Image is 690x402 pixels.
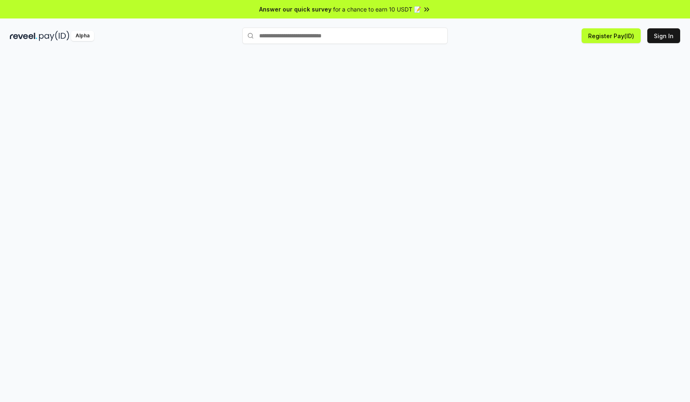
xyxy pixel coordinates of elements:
[39,31,69,41] img: pay_id
[582,28,641,43] button: Register Pay(ID)
[647,28,680,43] button: Sign In
[10,31,37,41] img: reveel_dark
[259,5,331,14] span: Answer our quick survey
[333,5,421,14] span: for a chance to earn 10 USDT 📝
[71,31,94,41] div: Alpha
